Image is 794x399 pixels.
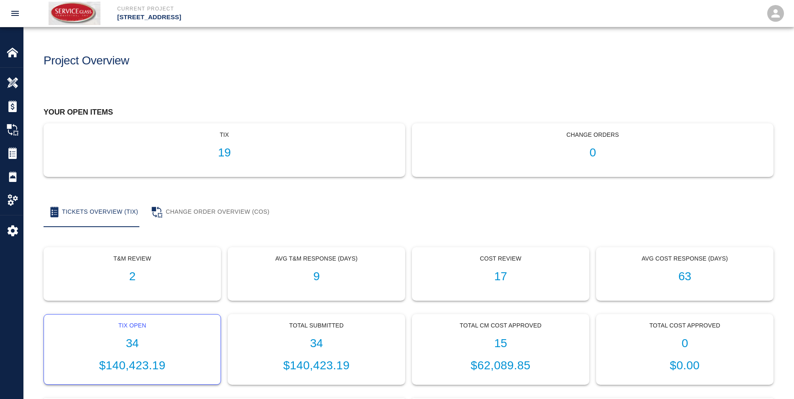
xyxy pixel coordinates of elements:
[51,321,214,330] p: Tix Open
[603,254,766,263] p: Avg Cost Response (Days)
[51,357,214,374] p: $140,423.19
[419,130,766,139] p: Change Orders
[419,357,582,374] p: $62,089.85
[44,197,145,227] button: Tickets Overview (TIX)
[235,321,398,330] p: Total Submitted
[419,270,582,284] h1: 17
[419,146,766,160] h1: 0
[752,359,794,399] iframe: Chat Widget
[49,2,100,25] img: Service Glass Ind., Inc.
[419,254,582,263] p: Cost Review
[603,321,766,330] p: Total Cost Approved
[235,254,398,263] p: Avg T&M Response (Days)
[603,337,766,350] h1: 0
[235,357,398,374] p: $140,423.19
[419,337,582,350] h1: 15
[44,54,129,68] h1: Project Overview
[603,357,766,374] p: $0.00
[603,270,766,284] h1: 63
[419,321,582,330] p: Total CM Cost Approved
[235,270,398,284] h1: 9
[5,3,25,23] button: open drawer
[117,13,442,22] p: [STREET_ADDRESS]
[51,254,214,263] p: T&M Review
[117,5,442,13] p: Current Project
[51,270,214,284] h1: 2
[145,197,276,227] button: Change Order Overview (COS)
[235,337,398,350] h1: 34
[51,337,214,350] h1: 34
[51,130,398,139] p: tix
[51,146,398,160] h1: 19
[44,108,773,117] h2: Your open items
